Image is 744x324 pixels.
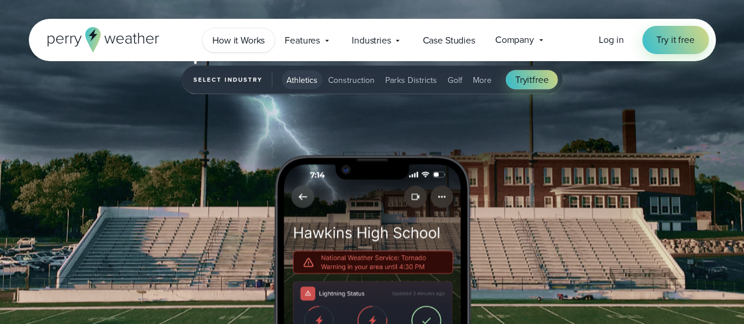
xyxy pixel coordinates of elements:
span: Try free [515,73,549,87]
a: Try it free [642,26,708,54]
span: Try it free [656,33,694,47]
h3: Respond with confidence the moment the weather changes. [146,42,598,89]
span: How it Works [212,34,265,48]
span: Log in [599,33,623,46]
button: Parks Districts [381,71,442,89]
a: Tryitfree [506,71,558,89]
button: Golf [443,71,467,89]
button: Athletics [282,71,322,89]
a: How it Works [202,28,275,52]
span: it [527,73,532,86]
span: Company [495,33,534,47]
span: Select Industry [193,73,272,87]
a: Case Studies [412,28,485,52]
span: Industries [352,34,391,48]
button: Construction [323,71,379,89]
span: Construction [328,74,375,86]
span: Features [285,34,320,48]
span: Parks Districts [385,74,437,86]
span: Case Studies [422,34,475,48]
span: Golf [448,74,462,86]
button: More [468,71,496,89]
span: Athletics [286,74,318,86]
span: More [473,74,492,86]
a: Log in [599,33,623,47]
